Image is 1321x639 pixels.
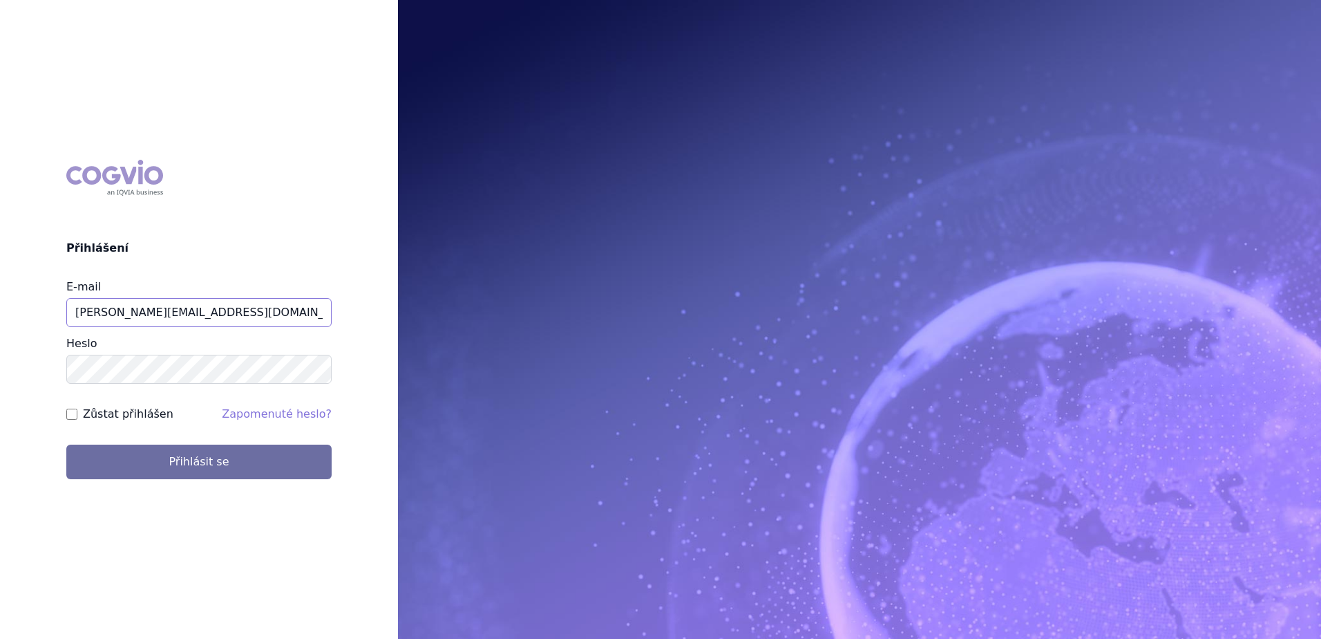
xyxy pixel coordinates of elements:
[222,407,332,420] a: Zapomenuté heslo?
[66,160,163,196] div: COGVIO
[66,337,97,350] label: Heslo
[66,280,101,293] label: E-mail
[66,240,332,257] h2: Přihlášení
[83,406,173,423] label: Zůstat přihlášen
[66,445,332,479] button: Přihlásit se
